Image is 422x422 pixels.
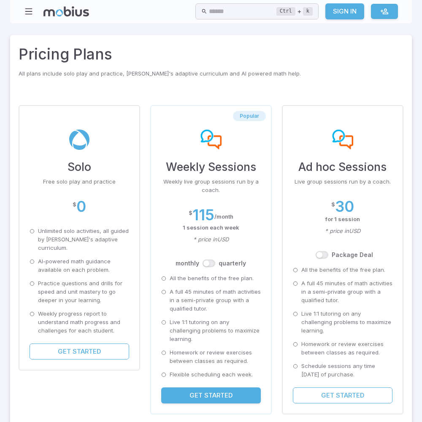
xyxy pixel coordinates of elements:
[219,259,246,268] label: quarterly
[192,206,214,224] h2: 115
[38,310,129,335] p: Weekly progress report to understand math progress and challenges for each student.
[332,130,353,150] img: ad-hoc sessions-plan-img
[301,340,392,357] p: Homework or review exercises between classes as required.
[293,158,392,175] h3: Ad hoc Sessions
[38,279,129,305] p: Practice questions and drills for speed and unit mastery to go deeper in your learning.
[30,178,129,186] p: Free solo play and practice
[76,198,86,215] h2: 0
[303,7,313,16] kbd: k
[19,43,403,65] h2: Pricing Plans
[332,251,373,259] label: Package Deal
[30,344,129,360] button: Get Started
[161,387,261,403] button: Get Started
[276,7,295,16] kbd: Ctrl
[38,227,129,252] p: Unlimited solo activities, all guided by [PERSON_NAME]'s adaptive curriculum.
[161,224,261,232] p: 1 session each week
[293,215,392,224] p: for 1 session
[335,198,354,215] h2: 30
[161,178,261,195] p: Weekly live group sessions run by a coach.
[38,257,129,274] p: AI-powered math guidance available on each problem.
[200,130,222,150] img: weekly-sessions-plan-img
[176,259,199,268] label: month ly
[325,3,364,19] a: Sign In
[170,318,261,344] p: Live 1:1 tutoring on any challenging problems to maximize learning.
[331,200,335,209] p: $
[301,310,392,335] p: Live 1:1 tutoring on any challenging problems to maximize learning.
[301,266,385,274] p: All the benefits of the free plan.
[276,6,313,16] div: +
[293,387,392,403] button: Get Started
[233,113,266,119] span: Popular
[19,70,403,78] p: All plans include solo play and practice, [PERSON_NAME]'s adaptive curriculum and AI powered math...
[170,288,261,313] p: A full 45 minutes of math activities in a semi-private group with a qualified tutor.
[293,178,392,186] p: Live group sessions run by a coach.
[214,213,233,221] p: / month
[73,200,76,209] p: $
[189,209,192,217] p: $
[161,235,261,244] p: * price in USD
[301,362,392,379] p: Schedule sessions any time [DATE] of purchase.
[293,227,392,235] p: * price in USD
[301,279,392,305] p: A full 45 minutes of math activities in a semi-private group with a qualified tutor.
[170,274,254,283] p: All the benefits of the free plan.
[161,158,261,175] h3: Weekly Sessions
[30,158,129,175] h3: Solo
[170,349,261,365] p: Homework or review exercises between classes as required.
[170,371,253,379] p: Flexible scheduling each week.
[69,130,90,150] img: solo-plan-img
